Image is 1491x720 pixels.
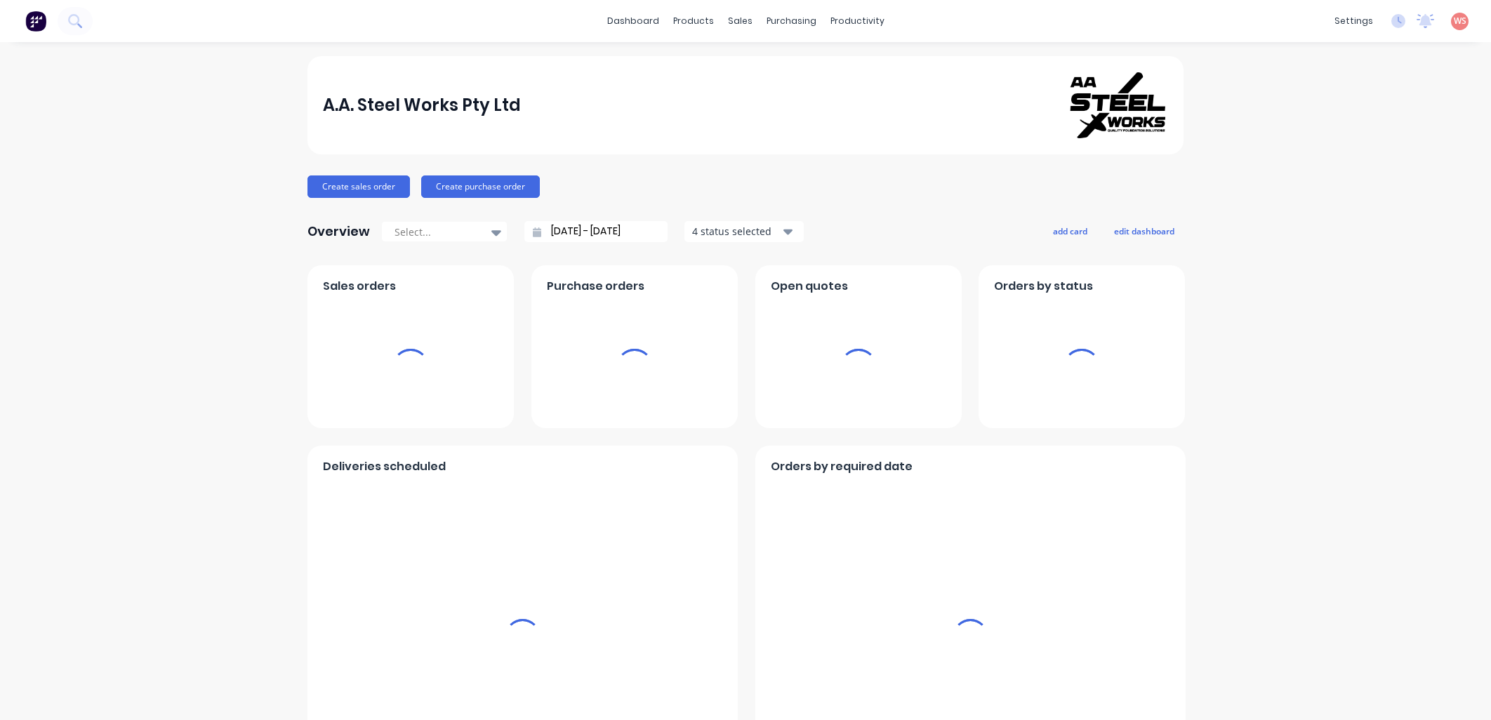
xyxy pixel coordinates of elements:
[307,175,410,198] button: Create sales order
[771,278,848,295] span: Open quotes
[684,221,804,242] button: 4 status selected
[323,458,446,475] span: Deliveries scheduled
[25,11,46,32] img: Factory
[307,218,370,246] div: Overview
[760,11,823,32] div: purchasing
[1327,11,1380,32] div: settings
[323,91,521,119] div: A.A. Steel Works Pty Ltd
[323,278,396,295] span: Sales orders
[692,224,781,239] div: 4 status selected
[823,11,892,32] div: productivity
[666,11,721,32] div: products
[600,11,666,32] a: dashboard
[1454,15,1466,27] span: WS
[1105,222,1184,240] button: edit dashboard
[1070,72,1168,139] img: A.A. Steel Works Pty Ltd
[721,11,760,32] div: sales
[771,458,913,475] span: Orders by required date
[1044,222,1096,240] button: add card
[547,278,644,295] span: Purchase orders
[421,175,540,198] button: Create purchase order
[994,278,1093,295] span: Orders by status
